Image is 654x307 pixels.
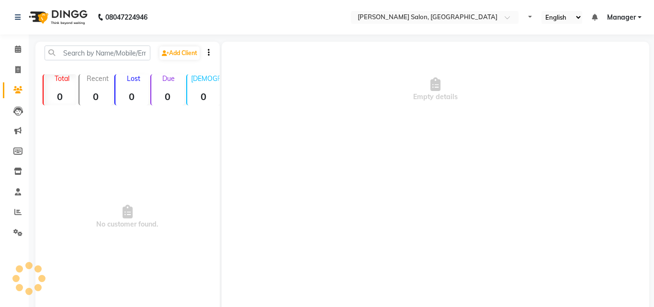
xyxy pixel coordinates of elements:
strong: 0 [187,91,220,102]
p: Due [153,74,184,83]
strong: 0 [151,91,184,102]
span: Manager [607,12,636,23]
strong: 0 [115,91,148,102]
strong: 0 [44,91,77,102]
strong: 0 [79,91,113,102]
p: Recent [83,74,113,83]
div: Empty details [222,42,649,137]
img: logo [24,4,90,31]
p: Lost [119,74,148,83]
p: [DEMOGRAPHIC_DATA] [191,74,220,83]
b: 08047224946 [105,4,147,31]
input: Search by Name/Mobile/Email/Code [45,45,150,60]
a: Add Client [159,46,200,60]
p: Total [47,74,77,83]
